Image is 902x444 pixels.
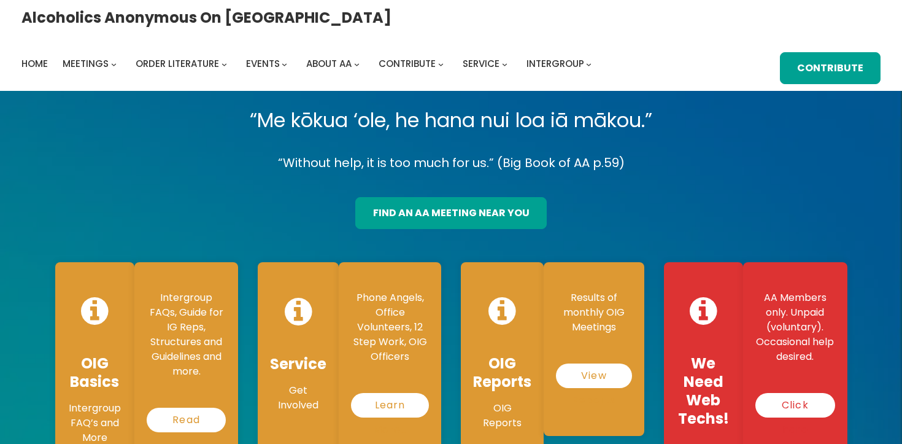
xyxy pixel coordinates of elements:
[502,61,507,66] button: Service submenu
[379,55,436,72] a: Contribute
[21,57,48,70] span: Home
[246,57,280,70] span: Events
[147,408,226,432] a: Read More…
[755,393,835,418] a: Click here
[355,197,546,229] a: find an aa meeting near you
[556,364,632,388] a: View Reports
[755,290,835,364] p: AA Members only. Unpaid (voluntary). Occasional help desired.
[351,290,429,364] p: Phone Angels, Office Volunteers, 12 Step Work, OIG Officers
[780,52,881,84] a: Contribute
[222,61,227,66] button: Order Literature submenu
[526,57,584,70] span: Intergroup
[379,57,436,70] span: Contribute
[306,55,352,72] a: About AA
[351,393,429,418] a: Learn More…
[45,103,857,138] p: “Me kōkua ‘ole, he hana nui loa iā mākou.”
[556,290,632,335] p: Results of monthly OIG Meetings
[282,61,287,66] button: Events submenu
[473,401,531,430] p: OIG Reports
[246,55,280,72] a: Events
[473,354,531,391] h4: OIG Reports
[438,61,444,66] button: Contribute submenu
[21,55,596,72] nav: Intergroup
[526,55,584,72] a: Intergroup
[136,57,219,70] span: Order Literature
[270,355,326,373] h4: Service
[354,61,360,66] button: About AA submenu
[463,55,499,72] a: Service
[21,4,391,31] a: Alcoholics Anonymous on [GEOGRAPHIC_DATA]
[270,383,326,413] p: Get Involved
[147,290,226,379] p: Intergroup FAQs, Guide for IG Reps, Structures and Guidelines and more.
[63,57,109,70] span: Meetings
[67,354,122,391] h4: OIG Basics
[21,55,48,72] a: Home
[111,61,117,66] button: Meetings submenu
[45,152,857,174] p: “Without help, it is too much for us.” (Big Book of AA p.59)
[63,55,109,72] a: Meetings
[586,61,592,66] button: Intergroup submenu
[676,354,731,428] h4: We Need Web Techs!
[463,57,499,70] span: Service
[306,57,352,70] span: About AA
